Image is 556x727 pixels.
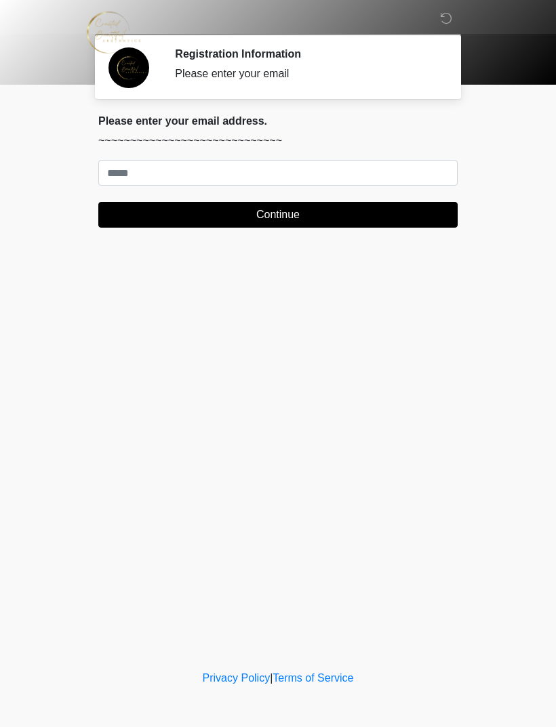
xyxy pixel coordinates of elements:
a: Privacy Policy [203,672,271,684]
img: Agent Avatar [108,47,149,88]
button: Continue [98,202,458,228]
img: Created Beautiful Aesthetics Logo [85,10,142,54]
div: Please enter your email [175,66,437,82]
a: Terms of Service [273,672,353,684]
a: | [270,672,273,684]
p: ~~~~~~~~~~~~~~~~~~~~~~~~~~~~~ [98,133,458,149]
h2: Please enter your email address. [98,115,458,127]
